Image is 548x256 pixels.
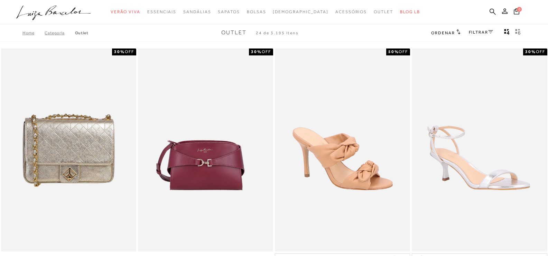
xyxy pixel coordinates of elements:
[517,7,522,12] span: 0
[512,8,521,17] button: 0
[399,49,408,54] span: OFF
[513,28,523,37] button: gridText6Desc
[218,6,240,18] a: noSubCategoriesText
[45,30,75,35] a: Categoria
[139,50,272,251] a: BOLSA PEQUENA EM COURO MARSALA COM FERRAGEM EM GANCHO BOLSA PEQUENA EM COURO MARSALA COM FERRAGEM...
[400,6,420,18] a: BLOG LB
[111,9,140,14] span: Verão Viva
[114,49,125,54] strong: 30%
[469,30,493,35] a: FILTRAR
[251,49,262,54] strong: 30%
[374,9,393,14] span: Outlet
[335,9,367,14] span: Acessórios
[247,6,266,18] a: noSubCategoriesText
[388,49,399,54] strong: 50%
[273,9,328,14] span: [DEMOGRAPHIC_DATA]
[125,49,134,54] span: OFF
[218,9,240,14] span: Sapatos
[75,30,89,35] a: Outlet
[262,49,271,54] span: OFF
[412,50,546,251] a: SANDÁLIA DE TIRAS FINAS METALIZADA PRATA DE SALTO MÉDIO SANDÁLIA DE TIRAS FINAS METALIZADA PRATA ...
[335,6,367,18] a: noSubCategoriesText
[400,9,420,14] span: BLOG LB
[502,28,512,37] button: Mostrar 4 produtos por linha
[183,6,211,18] a: noSubCategoriesText
[276,50,409,251] img: MULE DE SALTO ALTO EM COURO BEGE COM LAÇOS
[431,30,455,35] span: Ordenar
[2,50,136,251] img: Bolsa média pesponto monograma dourado
[183,9,211,14] span: Sandálias
[412,50,546,251] img: SANDÁLIA DE TIRAS FINAS METALIZADA PRATA DE SALTO MÉDIO
[247,9,266,14] span: Bolsas
[256,30,299,35] span: 24 de 3.195 itens
[147,6,176,18] a: noSubCategoriesText
[22,30,45,35] a: Home
[276,50,409,251] a: MULE DE SALTO ALTO EM COURO BEGE COM LAÇOS MULE DE SALTO ALTO EM COURO BEGE COM LAÇOS
[2,50,136,251] a: Bolsa média pesponto monograma dourado Bolsa média pesponto monograma dourado
[536,49,545,54] span: OFF
[525,49,536,54] strong: 30%
[147,9,176,14] span: Essenciais
[221,29,247,36] span: Outlet
[374,6,393,18] a: noSubCategoriesText
[273,6,328,18] a: noSubCategoriesText
[139,50,272,251] img: BOLSA PEQUENA EM COURO MARSALA COM FERRAGEM EM GANCHO
[111,6,140,18] a: noSubCategoriesText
